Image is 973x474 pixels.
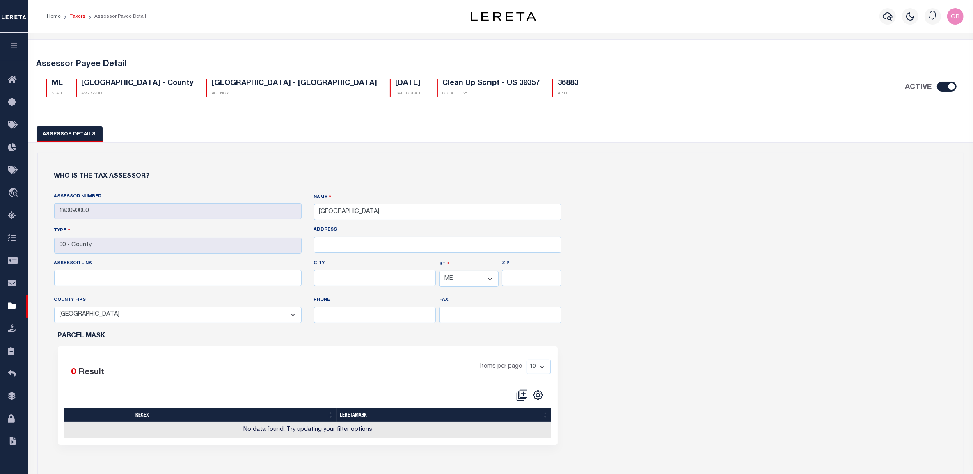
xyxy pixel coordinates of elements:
[443,79,540,88] h5: Clean Up Script - US 39357
[54,260,92,267] label: ASSESSOR LINK
[71,368,76,377] span: 0
[443,91,540,97] p: CREATED BY
[52,79,64,88] h5: ME
[558,91,579,97] p: APID
[396,91,425,97] p: DATE CREATED
[314,297,330,304] label: PHONE
[47,14,61,19] a: Home
[439,260,450,268] label: ST
[54,297,86,304] label: COUNTY FIPS
[132,408,337,422] th: regex: activate to sort column ascending
[54,227,71,234] label: Type
[314,260,325,267] label: CITY
[58,333,558,340] h6: PARCEL MASK
[79,366,105,379] label: Result
[558,79,579,88] h5: 36883
[54,173,150,180] h6: Who is the tax assessor?
[82,79,194,88] h5: [GEOGRAPHIC_DATA] - County
[314,193,332,201] label: NAME
[82,91,194,97] p: ASSESSOR
[905,82,932,93] label: ACTIVE
[64,422,552,438] td: No data found. Try updating your filter options
[337,408,551,422] th: leretamask: activate to sort column ascending
[54,193,102,200] label: Assessor Number
[37,60,965,69] h5: Assessor Payee Detail
[212,79,378,88] h5: [GEOGRAPHIC_DATA] - [GEOGRAPHIC_DATA]
[947,8,964,25] img: svg+xml;base64,PHN2ZyB4bWxucz0iaHR0cDovL3d3dy53My5vcmcvMjAwMC9zdmciIHBvaW50ZXItZXZlbnRzPSJub25lIi...
[396,79,425,88] h5: [DATE]
[502,260,510,267] label: Zip
[212,91,378,97] p: AGENCY
[481,362,522,371] span: Items per page
[37,126,103,142] button: Assessor Details
[52,91,64,97] p: STATE
[314,227,337,234] label: ADDRESS
[8,188,21,199] i: travel_explore
[439,297,448,304] label: FAX
[471,12,536,21] img: logo-dark.svg
[70,14,85,19] a: Taxers
[85,13,146,20] li: Assessor Payee Detail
